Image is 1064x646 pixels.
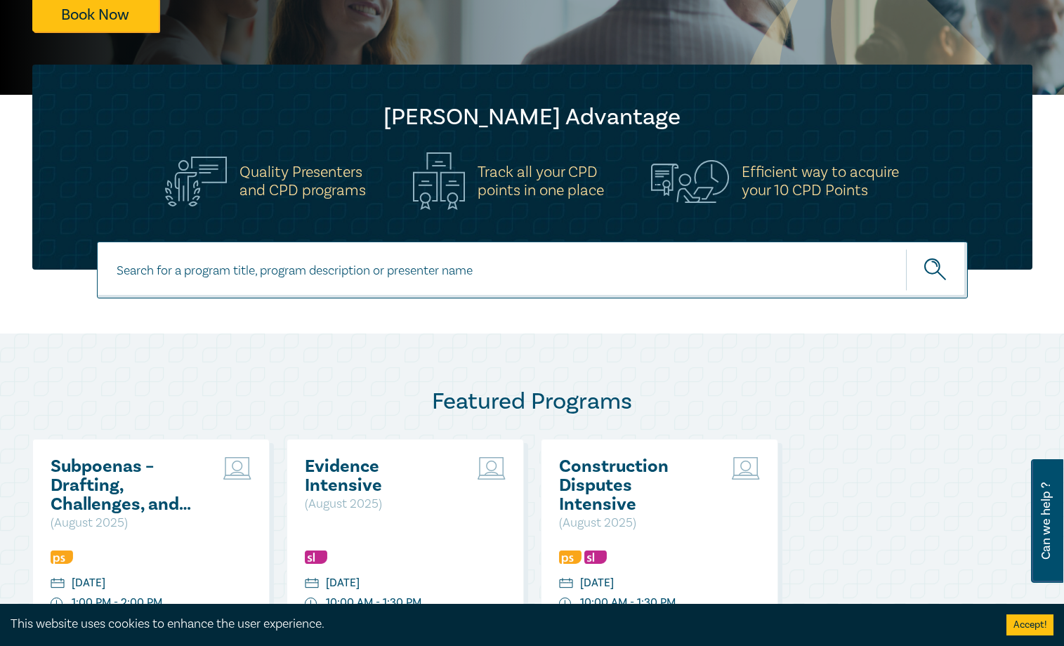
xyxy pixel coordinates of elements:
div: [DATE] [326,575,360,591]
h5: Track all your CPD points in one place [478,163,604,199]
a: Subpoenas – Drafting, Challenges, and Strategies [51,457,202,514]
img: calendar [305,578,319,591]
span: Can we help ? [1039,468,1053,574]
img: Live Stream [732,457,760,480]
p: ( August 2025 ) [51,514,202,532]
div: 10:00 AM - 1:30 PM [580,595,676,611]
div: 1:00 PM - 2:00 PM [72,595,162,611]
img: Professional Skills [559,551,582,564]
img: Track all your CPD<br>points in one place [413,152,465,210]
button: Accept cookies [1006,614,1053,635]
h2: Featured Programs [32,388,1032,416]
a: Evidence Intensive [305,457,456,495]
img: watch [559,598,572,610]
img: calendar [51,578,65,591]
img: Substantive Law [584,551,607,564]
div: [DATE] [580,575,614,591]
input: Search for a program title, program description or presenter name [97,242,968,298]
img: watch [305,598,317,610]
p: ( August 2025 ) [305,495,456,513]
img: Professional Skills [51,551,73,564]
img: Live Stream [478,457,506,480]
div: [DATE] [72,575,105,591]
h2: [PERSON_NAME] Advantage [60,103,1004,131]
img: Substantive Law [305,551,327,564]
img: calendar [559,578,573,591]
div: This website uses cookies to enhance the user experience. [11,615,985,633]
img: Quality Presenters<br>and CPD programs [165,157,227,206]
h5: Efficient way to acquire your 10 CPD Points [742,163,899,199]
img: Live Stream [223,457,251,480]
div: 10:00 AM - 1:30 PM [326,595,421,611]
p: ( August 2025 ) [559,514,710,532]
a: Construction Disputes Intensive [559,457,710,514]
img: Efficient way to acquire<br>your 10 CPD Points [651,160,729,202]
h5: Quality Presenters and CPD programs [239,163,366,199]
img: watch [51,598,63,610]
